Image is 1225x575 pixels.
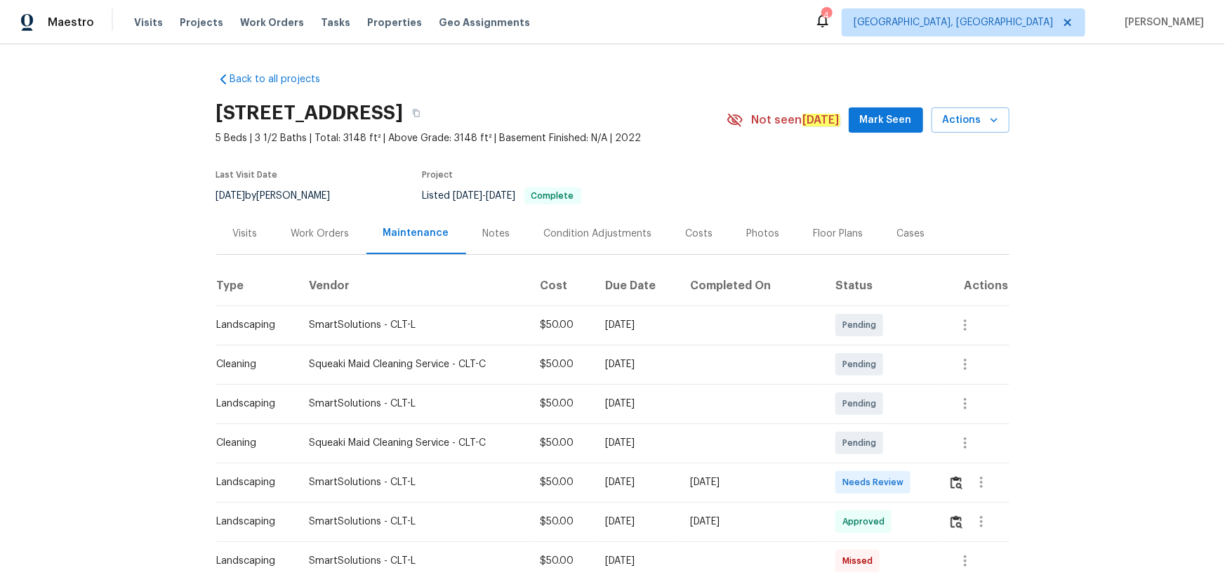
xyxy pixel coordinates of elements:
[216,171,278,179] span: Last Visit Date
[216,106,404,120] h2: [STREET_ADDRESS]
[821,8,831,22] div: 4
[217,515,287,529] div: Landscaping
[423,191,581,201] span: Listed
[233,227,258,241] div: Visits
[453,191,483,201] span: [DATE]
[383,226,449,240] div: Maintenance
[605,515,668,529] div: [DATE]
[298,266,529,305] th: Vendor
[453,191,516,201] span: -
[842,318,882,332] span: Pending
[605,554,668,568] div: [DATE]
[216,187,347,204] div: by [PERSON_NAME]
[1119,15,1204,29] span: [PERSON_NAME]
[321,18,350,27] span: Tasks
[686,227,713,241] div: Costs
[541,515,583,529] div: $50.00
[605,475,668,489] div: [DATE]
[310,515,518,529] div: SmartSolutions - CLT-L
[134,15,163,29] span: Visits
[310,554,518,568] div: SmartSolutions - CLT-L
[541,554,583,568] div: $50.00
[842,554,878,568] span: Missed
[291,227,350,241] div: Work Orders
[310,475,518,489] div: SmartSolutions - CLT-L
[932,107,1009,133] button: Actions
[802,114,840,126] em: [DATE]
[842,397,882,411] span: Pending
[842,357,882,371] span: Pending
[854,15,1053,29] span: [GEOGRAPHIC_DATA], [GEOGRAPHIC_DATA]
[943,112,998,129] span: Actions
[240,15,304,29] span: Work Orders
[605,436,668,450] div: [DATE]
[842,436,882,450] span: Pending
[747,227,780,241] div: Photos
[690,515,813,529] div: [DATE]
[544,227,652,241] div: Condition Adjustments
[526,192,580,200] span: Complete
[180,15,223,29] span: Projects
[217,357,287,371] div: Cleaning
[541,436,583,450] div: $50.00
[217,397,287,411] div: Landscaping
[842,515,890,529] span: Approved
[217,318,287,332] div: Landscaping
[310,397,518,411] div: SmartSolutions - CLT-L
[842,475,909,489] span: Needs Review
[948,505,965,538] button: Review Icon
[860,112,912,129] span: Mark Seen
[217,554,287,568] div: Landscaping
[937,266,1009,305] th: Actions
[541,357,583,371] div: $50.00
[423,171,453,179] span: Project
[310,436,518,450] div: Squeaki Maid Cleaning Service - CLT-C
[951,476,962,489] img: Review Icon
[216,131,727,145] span: 5 Beds | 3 1/2 Baths | Total: 3148 ft² | Above Grade: 3148 ft² | Basement Finished: N/A | 2022
[752,113,840,127] span: Not seen
[679,266,824,305] th: Completed On
[310,318,518,332] div: SmartSolutions - CLT-L
[824,266,937,305] th: Status
[605,397,668,411] div: [DATE]
[541,475,583,489] div: $50.00
[216,191,246,201] span: [DATE]
[217,436,287,450] div: Cleaning
[605,318,668,332] div: [DATE]
[594,266,679,305] th: Due Date
[367,15,422,29] span: Properties
[948,465,965,499] button: Review Icon
[897,227,925,241] div: Cases
[951,515,962,529] img: Review Icon
[48,15,94,29] span: Maestro
[217,475,287,489] div: Landscaping
[541,397,583,411] div: $50.00
[439,15,530,29] span: Geo Assignments
[541,318,583,332] div: $50.00
[486,191,516,201] span: [DATE]
[690,475,813,489] div: [DATE]
[310,357,518,371] div: Squeaki Maid Cleaning Service - CLT-C
[605,357,668,371] div: [DATE]
[216,266,298,305] th: Type
[216,72,351,86] a: Back to all projects
[404,100,429,126] button: Copy Address
[814,227,863,241] div: Floor Plans
[529,266,595,305] th: Cost
[849,107,923,133] button: Mark Seen
[483,227,510,241] div: Notes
